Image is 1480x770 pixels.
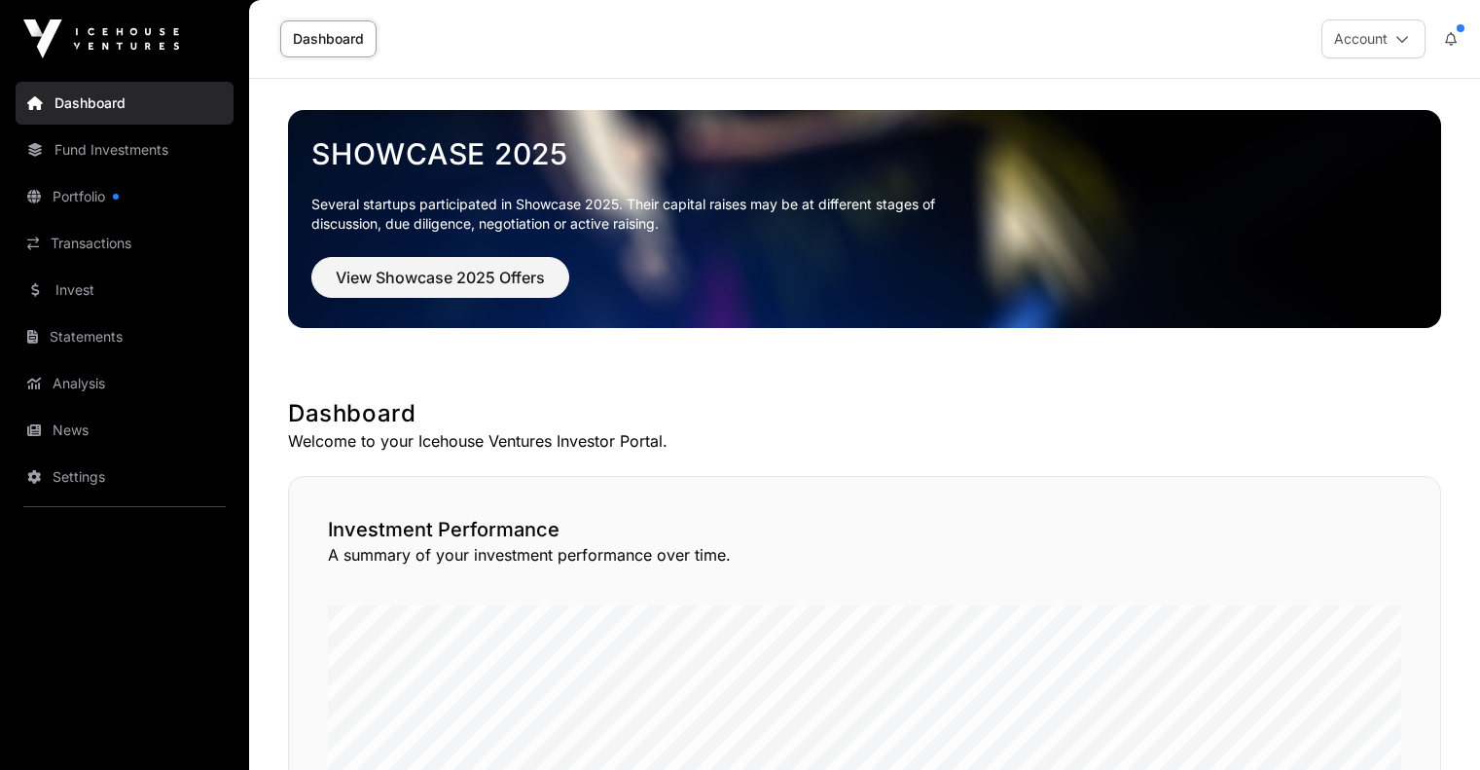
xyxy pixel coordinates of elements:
a: Settings [16,456,234,498]
button: Account [1321,19,1426,58]
a: Statements [16,315,234,358]
img: Showcase 2025 [288,110,1441,328]
h2: Investment Performance [328,516,1401,543]
a: Dashboard [280,20,377,57]
p: Several startups participated in Showcase 2025. Their capital raises may be at different stages o... [311,195,965,234]
a: Showcase 2025 [311,136,1418,171]
p: Welcome to your Icehouse Ventures Investor Portal. [288,429,1441,453]
img: Icehouse Ventures Logo [23,19,179,58]
span: View Showcase 2025 Offers [336,266,545,289]
p: A summary of your investment performance over time. [328,543,1401,567]
a: Dashboard [16,82,234,125]
h1: Dashboard [288,398,1441,429]
a: Invest [16,269,234,312]
a: View Showcase 2025 Offers [311,276,569,296]
a: Transactions [16,222,234,265]
a: Analysis [16,362,234,405]
button: View Showcase 2025 Offers [311,257,569,298]
a: Portfolio [16,175,234,218]
iframe: Chat Widget [1383,677,1480,770]
a: News [16,409,234,452]
a: Fund Investments [16,128,234,171]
